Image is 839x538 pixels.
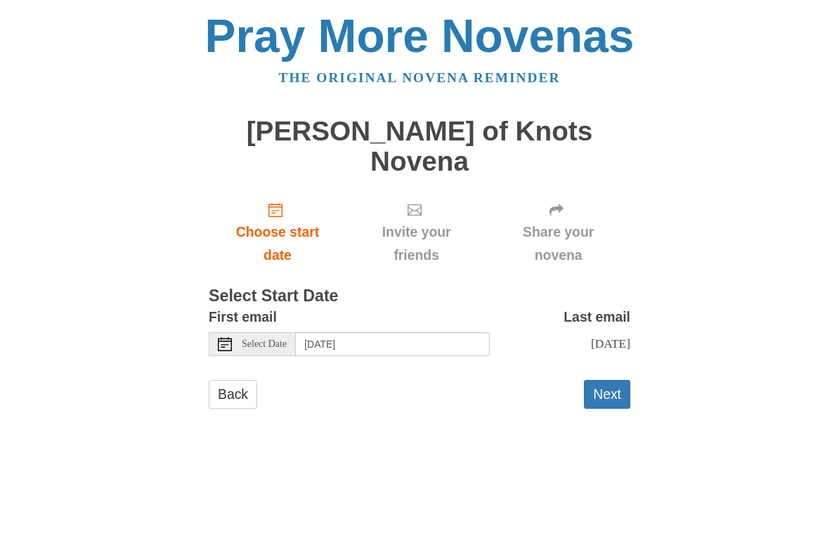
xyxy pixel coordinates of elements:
span: [DATE] [591,336,630,350]
div: Click "Next" to confirm your start date first. [486,190,630,274]
button: Next [584,380,630,409]
label: First email [209,306,277,329]
span: Share your novena [500,221,616,267]
span: Choose start date [223,221,332,267]
a: The original novena reminder [279,70,561,85]
a: Back [209,380,257,409]
a: Choose start date [209,190,346,274]
label: Last email [564,306,630,329]
span: Invite your friends [360,221,472,267]
h3: Select Start Date [209,287,630,306]
span: Select Date [242,339,287,349]
h1: [PERSON_NAME] of Knots Novena [209,117,630,176]
div: Click "Next" to confirm your start date first. [346,190,486,274]
a: Pray More Novenas [205,10,635,62]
